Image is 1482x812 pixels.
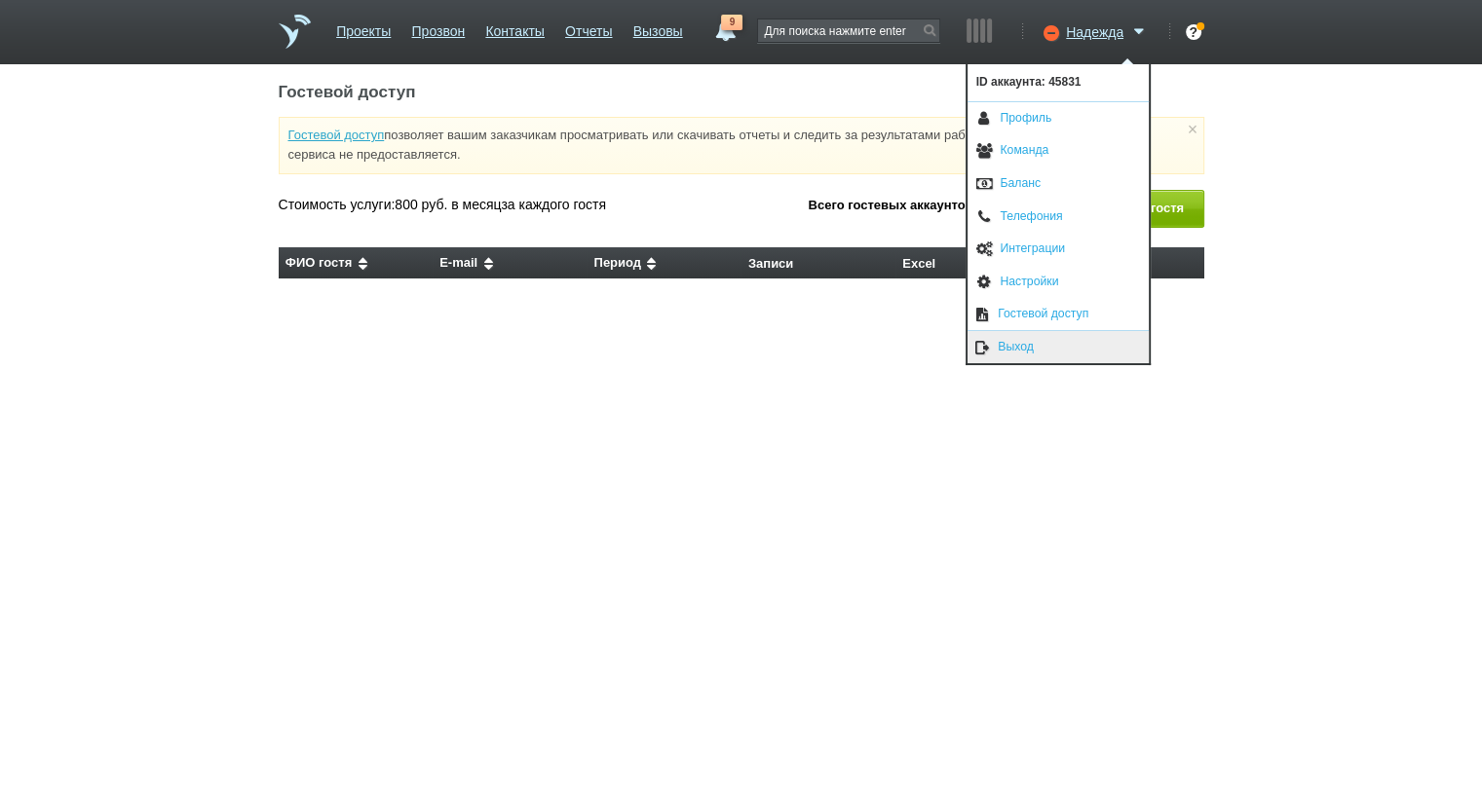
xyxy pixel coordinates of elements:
div: ФИО гостя [285,256,426,272]
a: Контакты [485,14,544,42]
a: Надежда [1066,20,1150,40]
a: Профиль [968,102,1149,135]
a: Настройки [968,266,1149,299]
p: Стоимость услуги: за каждого гостя [279,190,607,221]
span: ID аккаунта: 45831 [968,64,1149,101]
a: Гостевой доступ [968,298,1149,330]
a: 9 [707,15,742,38]
a: Выход [968,331,1149,363]
div: ? [1186,24,1201,40]
span: 9 [721,15,742,30]
input: Для поиска нажмите enter [758,19,939,42]
div: E-mail [439,256,580,272]
a: × [1187,125,1197,133]
a: Интеграции [968,233,1149,266]
span: позволяет вашим заказчикам просматривать или скачивать отчеты и следить за результатами работы. Д... [287,128,1149,162]
span: Надежда [1066,22,1123,42]
span: 800 руб. в месяц [395,197,501,212]
a: На главную [279,15,311,49]
div: Период [593,256,734,272]
p: Гостевой доступ [279,74,1197,117]
a: Телефония [968,201,1149,234]
a: Вызовы [633,14,683,42]
a: Команда [968,134,1149,167]
div: Записи [748,257,889,270]
a: Отчеты [565,14,612,42]
div: Excel [902,257,1043,270]
a: Баланс [968,167,1149,201]
b: Всего гостевых аккаунтов: [808,198,1008,212]
a: Гостевой доступ [287,128,384,142]
a: Прозвон [411,14,465,42]
a: Проекты [336,14,391,42]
